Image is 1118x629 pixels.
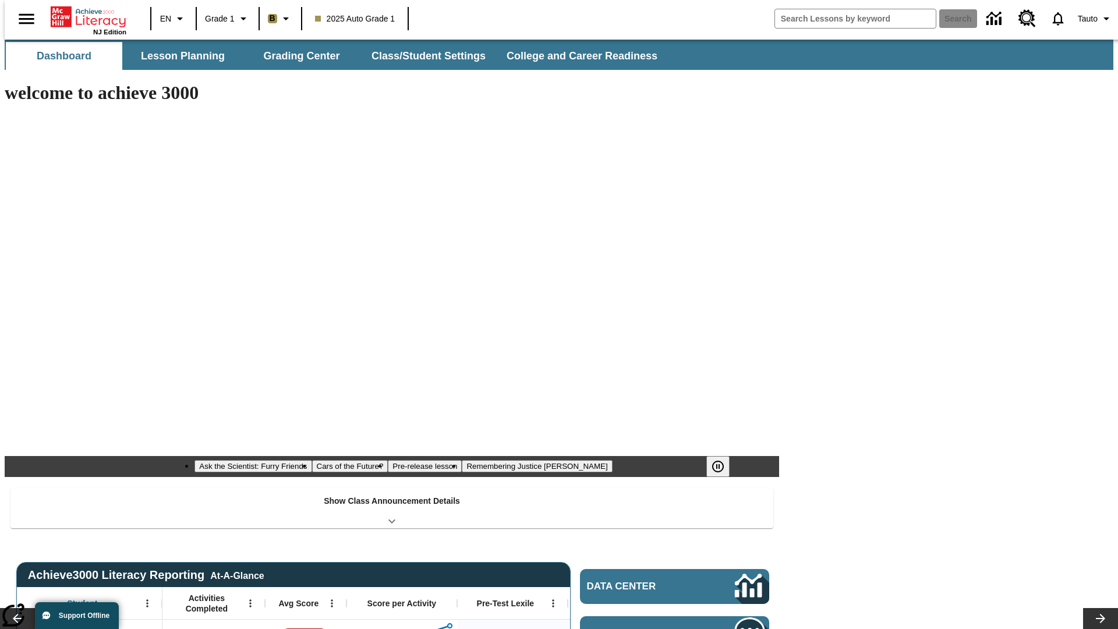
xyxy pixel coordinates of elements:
div: Pause [706,456,741,477]
span: Score per Activity [367,598,437,609]
span: 2025 Auto Grade 1 [315,13,395,25]
button: Lesson carousel, Next [1083,608,1118,629]
button: Support Offline [35,602,119,629]
input: search field [775,9,936,28]
button: Slide 2 Cars of the Future? [312,460,388,472]
span: Pre-Test Lexile [477,598,535,609]
button: Lesson Planning [125,42,241,70]
span: Activities Completed [168,593,245,614]
button: Dashboard [6,42,122,70]
button: Slide 3 Pre-release lesson [388,460,462,472]
a: Data Center [580,569,769,604]
div: Home [51,4,126,36]
span: Student [67,598,97,609]
button: Boost Class color is light brown. Change class color [263,8,298,29]
button: College and Career Readiness [497,42,667,70]
button: Profile/Settings [1073,8,1118,29]
button: Open Menu [139,595,156,612]
div: SubNavbar [5,40,1113,70]
button: Slide 4 Remembering Justice O'Connor [462,460,612,472]
span: Support Offline [59,612,109,620]
h1: welcome to achieve 3000 [5,82,779,104]
button: Grade: Grade 1, Select a grade [200,8,255,29]
span: Data Center [587,581,696,592]
div: At-A-Glance [210,568,264,581]
button: Pause [706,456,730,477]
span: B [270,11,275,26]
button: Open Menu [242,595,259,612]
span: Achieve3000 Literacy Reporting [28,568,264,582]
p: Show Class Announcement Details [324,495,460,507]
button: Grading Center [243,42,360,70]
button: Open side menu [9,2,44,36]
button: Open Menu [323,595,341,612]
a: Resource Center, Will open in new tab [1011,3,1043,34]
span: Avg Score [278,598,319,609]
a: Data Center [979,3,1011,35]
button: Class/Student Settings [362,42,495,70]
span: NJ Edition [93,29,126,36]
button: Open Menu [544,595,562,612]
a: Notifications [1043,3,1073,34]
button: Language: EN, Select a language [155,8,192,29]
a: Home [51,5,126,29]
span: Tauto [1078,13,1098,25]
button: Slide 1 Ask the Scientist: Furry Friends [194,460,312,472]
div: Show Class Announcement Details [10,488,773,528]
div: SubNavbar [5,42,668,70]
span: EN [160,13,171,25]
span: Grade 1 [205,13,235,25]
